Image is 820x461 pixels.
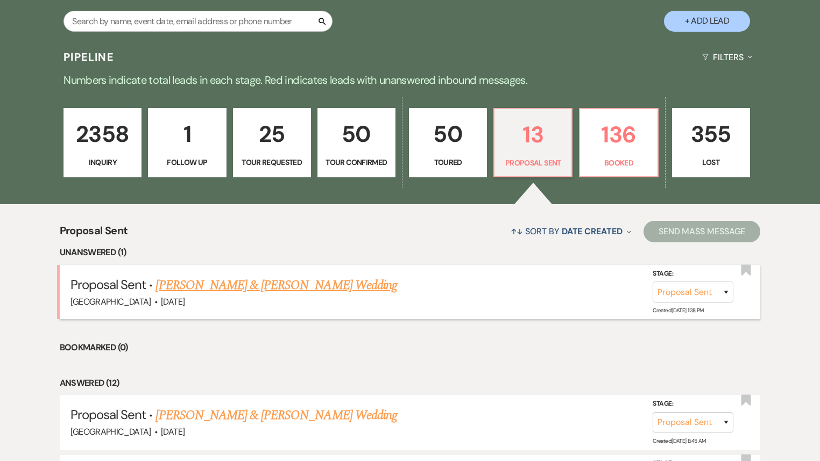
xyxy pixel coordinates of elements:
[155,156,219,168] p: Follow Up
[493,108,572,178] a: 13Proposal Sent
[155,406,397,425] a: [PERSON_NAME] & [PERSON_NAME] Wedding
[60,246,761,260] li: Unanswered (1)
[70,116,135,152] p: 2358
[240,116,304,152] p: 25
[586,157,651,169] p: Booked
[60,222,128,246] span: Proposal Sent
[416,116,480,152] p: 50
[70,156,135,168] p: Inquiry
[698,43,757,71] button: Filters
[233,108,311,178] a: 25Tour Requested
[644,221,761,242] button: Send Mass Message
[562,226,623,237] span: Date Created
[317,108,395,178] a: 50Tour Confirmed
[60,341,761,355] li: Bookmarked (0)
[23,71,797,89] p: Numbers indicate total leads in each stage. Red indicates leads with unanswered inbound messages.
[63,49,114,64] h3: Pipeline
[664,11,750,32] button: + Add Lead
[501,117,565,153] p: 13
[324,156,388,168] p: Tour Confirmed
[155,276,397,295] a: [PERSON_NAME] & [PERSON_NAME] Wedding
[416,156,480,168] p: Toured
[70,296,151,307] span: [GEOGRAPHIC_DATA]
[679,156,743,168] p: Lost
[161,426,185,437] span: [DATE]
[653,307,703,314] span: Created: [DATE] 1:38 PM
[672,108,750,178] a: 355Lost
[63,108,142,178] a: 2358Inquiry
[324,116,388,152] p: 50
[409,108,487,178] a: 50Toured
[653,398,733,410] label: Stage:
[148,108,226,178] a: 1Follow Up
[506,217,635,246] button: Sort By Date Created
[586,117,651,153] p: 136
[579,108,658,178] a: 136Booked
[70,276,146,293] span: Proposal Sent
[70,426,151,437] span: [GEOGRAPHIC_DATA]
[501,157,565,169] p: Proposal Sent
[63,11,333,32] input: Search by name, event date, email address or phone number
[60,376,761,390] li: Answered (12)
[155,116,219,152] p: 1
[161,296,185,307] span: [DATE]
[70,406,146,423] span: Proposal Sent
[240,156,304,168] p: Tour Requested
[511,226,524,237] span: ↑↓
[679,116,743,152] p: 355
[653,437,705,444] span: Created: [DATE] 8:45 AM
[653,268,733,280] label: Stage:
